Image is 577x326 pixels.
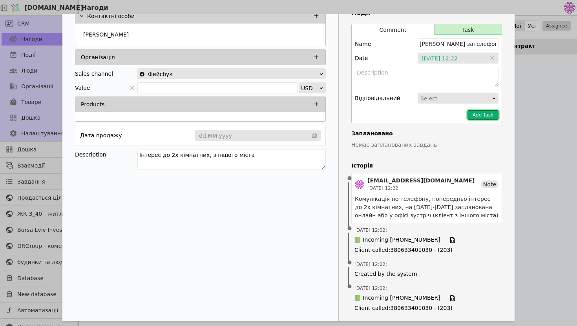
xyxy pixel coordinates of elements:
div: Select [420,93,491,104]
div: Note [481,180,498,188]
p: Products [81,100,104,109]
span: Clear [490,54,495,62]
div: Відповідальний [355,93,400,104]
span: [DATE] 12:02 : [354,285,387,292]
p: Організація [81,53,115,62]
span: Created by the system [354,270,499,278]
span: Client called : 380633401030 - (203) [354,304,499,312]
span: • [346,277,354,297]
p: [PERSON_NAME] [83,31,129,39]
img: facebook.svg [139,71,145,77]
div: Комунікація по телефону, попередньо інтерес до 2х кімнатних, на [DATE]-[DATE] запланована онлайн ... [355,195,498,220]
div: [DATE] 12:22 [367,185,475,192]
div: Description [75,149,137,160]
span: • [346,253,354,273]
svg: close [490,56,495,60]
span: 📗 Incoming [PHONE_NUMBER] [354,294,440,302]
h4: Історія [351,162,502,170]
p: Немає запланованих завдань [351,141,502,149]
button: Task [435,24,502,35]
img: de [355,180,364,189]
svg: calendar [312,131,317,139]
span: • [346,169,354,189]
div: Sales channel [75,68,113,79]
div: Дата продажу [80,130,122,141]
div: [EMAIL_ADDRESS][DOMAIN_NAME] [367,177,475,185]
div: Name [355,38,371,49]
span: 📗 Incoming [PHONE_NUMBER] [354,236,440,244]
button: Comment [352,24,434,35]
span: Фейсбук [148,69,173,80]
textarea: Інтерес до 2х кімнатних, з іншого міста [137,149,326,169]
p: Контактні особи [87,12,135,20]
div: USD [301,83,319,94]
span: Value [75,82,90,93]
h4: Заплановано [351,129,502,138]
span: • [346,219,354,239]
span: [DATE] 12:02 : [354,227,387,234]
span: [DATE] 12:02 : [354,261,387,268]
label: Date [355,54,368,62]
button: Add Task [467,110,498,120]
div: Add Opportunity [62,14,515,321]
span: Client called : 380633401030 - (203) [354,246,499,254]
